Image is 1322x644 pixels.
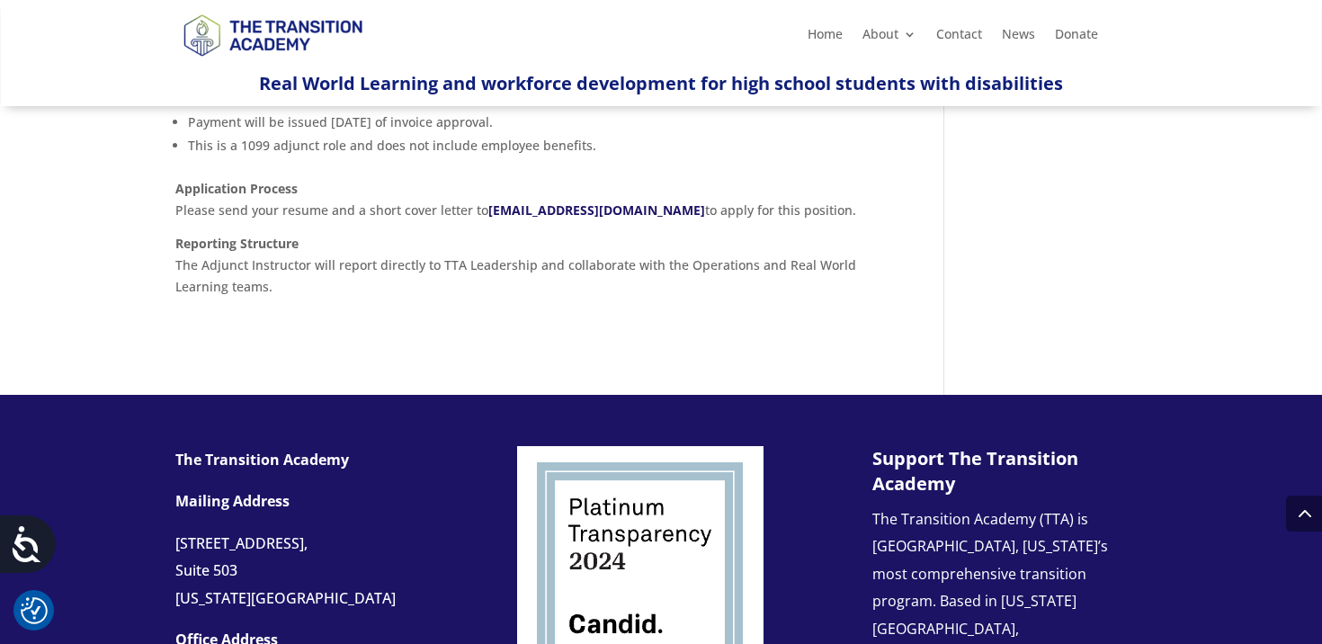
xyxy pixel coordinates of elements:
[1055,28,1098,48] a: Donate
[188,111,890,134] li: Payment will be issued [DATE] of invoice approval.
[175,233,890,297] p: The Adjunct Instructor will report directly to TTA Leadership and collaborate with the Operations...
[175,235,299,252] strong: Reporting Structure
[259,71,1063,95] span: Real World Learning and workforce development for high school students with disabilities
[175,450,349,470] strong: The Transition Academy
[175,178,890,234] p: Please send your resume and a short cover letter to to apply for this position.
[488,201,705,219] a: [EMAIL_ADDRESS][DOMAIN_NAME]
[188,134,890,157] li: This is a 1099 adjunct role and does not include employee benefits.
[175,180,298,197] strong: Application Process
[175,3,370,67] img: TTA Brand_TTA Primary Logo_Horizontal_Light BG
[21,597,48,624] button: Cookie Settings
[872,446,1133,505] h3: Support The Transition Academy
[808,28,843,48] a: Home
[862,28,916,48] a: About
[175,530,463,557] div: [STREET_ADDRESS],
[175,53,370,70] a: Logo-Noticias
[21,597,48,624] img: Revisit consent button
[936,28,982,48] a: Contact
[175,585,463,612] div: [US_STATE][GEOGRAPHIC_DATA]
[175,491,290,511] strong: Mailing Address
[175,557,463,584] div: Suite 503
[1002,28,1035,48] a: News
